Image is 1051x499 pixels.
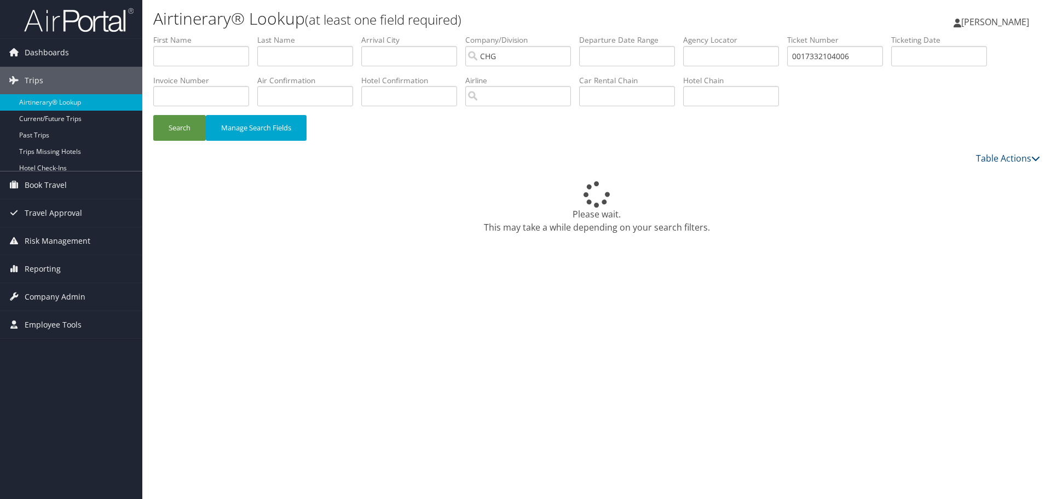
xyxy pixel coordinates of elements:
[257,35,361,45] label: Last Name
[25,283,85,311] span: Company Admin
[954,5,1040,38] a: [PERSON_NAME]
[25,311,82,339] span: Employee Tools
[579,75,683,86] label: Car Rental Chain
[683,75,787,86] label: Hotel Chain
[153,35,257,45] label: First Name
[25,199,82,227] span: Travel Approval
[787,35,891,45] label: Ticket Number
[25,227,90,255] span: Risk Management
[361,35,465,45] label: Arrival City
[153,7,744,30] h1: Airtinerary® Lookup
[891,35,995,45] label: Ticketing Date
[153,115,206,141] button: Search
[305,10,461,28] small: (at least one field required)
[25,171,67,199] span: Book Travel
[24,7,134,33] img: airportal-logo.png
[153,75,257,86] label: Invoice Number
[361,75,465,86] label: Hotel Confirmation
[579,35,683,45] label: Departure Date Range
[465,35,579,45] label: Company/Division
[25,255,61,283] span: Reporting
[206,115,307,141] button: Manage Search Fields
[25,39,69,66] span: Dashboards
[465,75,579,86] label: Airline
[153,181,1040,234] div: Please wait. This may take a while depending on your search filters.
[25,67,43,94] span: Trips
[683,35,787,45] label: Agency Locator
[961,16,1029,28] span: [PERSON_NAME]
[976,152,1040,164] a: Table Actions
[257,75,361,86] label: Air Confirmation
